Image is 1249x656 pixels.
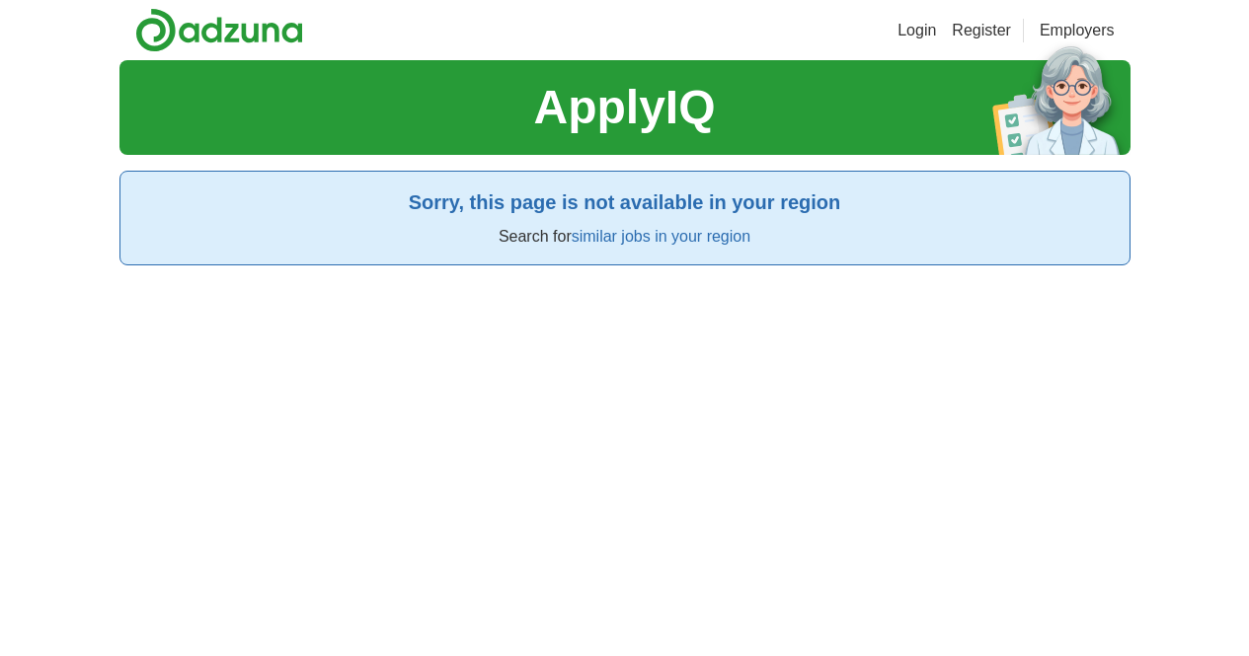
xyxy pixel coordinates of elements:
h1: ApplyIQ [533,72,715,143]
a: Employers [1040,19,1115,42]
a: Register [952,19,1011,42]
h2: Sorry, this page is not available in your region [136,187,1114,217]
p: Search for [136,225,1114,249]
img: Adzuna logo [135,8,303,52]
a: similar jobs in your region [572,228,750,245]
a: Login [898,19,936,42]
